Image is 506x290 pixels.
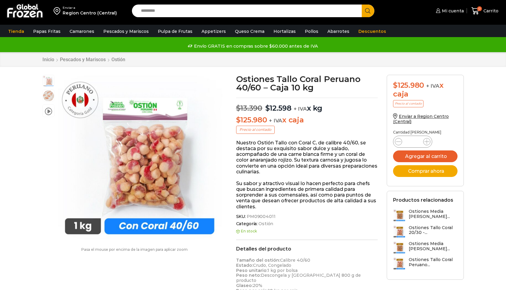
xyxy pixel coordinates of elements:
p: En stock [236,229,378,233]
span: + IVA [426,83,439,89]
h3: Ostiones Tallo Coral Peruano... [409,257,458,267]
a: Hortalizas [270,26,299,37]
a: Tienda [5,26,27,37]
strong: Estado: [236,263,253,268]
p: Su sabor y atractivo visual lo hacen perfecto para chefs que buscan ingredientes de primera calid... [236,181,378,210]
span: 0 [477,6,482,11]
h2: Detalles del producto [236,246,378,252]
bdi: 13.390 [236,104,262,112]
span: + IVA [294,106,307,112]
p: Pasa el mouse por encima de la imagen para aplicar zoom [42,247,227,252]
a: Abarrotes [324,26,352,37]
img: con coral 40:60 [58,75,223,240]
a: Descuentos [355,26,389,37]
p: Precio al contado [236,126,275,134]
span: con coral 40:60 [42,75,55,87]
a: Ostiones Tallo Coral Peruano... [393,257,458,270]
a: Queso Crema [232,26,267,37]
a: Ostiones Media [PERSON_NAME]... [393,209,458,222]
span: $ [236,104,241,112]
p: Precio al contado [393,100,423,107]
a: Inicio [42,57,55,62]
button: Comprar ahora [393,165,458,177]
strong: Tamaño del ostión: [236,257,280,263]
p: x kg [236,98,378,113]
a: Pulpa de Frutas [155,26,195,37]
bdi: 12.598 [265,104,292,112]
strong: Glaseo: [236,283,253,288]
a: Pescados y Mariscos [60,57,106,62]
h3: Ostiones Media [PERSON_NAME]... [409,241,458,251]
h3: Ostiones Media [PERSON_NAME]... [409,209,458,219]
span: $ [265,104,270,112]
strong: Peso unitario: [236,268,267,273]
div: Enviar a [63,6,117,10]
a: Ostión [111,57,126,62]
span: $ [236,115,241,124]
a: 0 Carrito [470,4,500,18]
h1: Ostiones Tallo Coral Peruano 40/60 – Caja 10 kg [236,75,378,92]
h3: Ostiones Tallo Coral 20/30 -... [409,225,458,235]
div: x caja [393,81,458,99]
img: address-field-icon.svg [54,6,63,16]
input: Product quantity [407,137,418,146]
span: ostion tallo coral [42,90,55,102]
a: Ostión [258,221,273,226]
span: Categoría: [236,221,378,226]
span: PM09004011 [246,214,276,219]
a: Ostiones Tallo Coral 20/30 -... [393,225,458,238]
p: Cantidad [PERSON_NAME] [393,130,458,134]
a: Mi cuenta [434,5,464,17]
span: + IVA [269,118,282,124]
a: Camarones [67,26,97,37]
p: Nuestro Ostión Tallo con Coral C, de calibre 40/60, se destaca por su exquisito sabor dulce y sal... [236,140,378,175]
div: Region Centro (Central) [63,10,117,16]
bdi: 125.980 [393,81,424,90]
bdi: 125.980 [236,115,267,124]
a: Pollos [302,26,321,37]
nav: Breadcrumb [42,57,126,62]
p: x caja [236,116,378,125]
button: Agregar al carrito [393,150,458,162]
span: $ [393,81,398,90]
a: Enviar a Region Centro (Central) [393,114,449,124]
span: Carrito [482,8,498,14]
span: Mi cuenta [440,8,464,14]
a: Pescados y Mariscos [100,26,152,37]
a: Appetizers [198,26,229,37]
span: SKU: [236,214,378,219]
button: Search button [362,5,374,17]
h2: Productos relacionados [393,197,453,203]
a: Papas Fritas [30,26,64,37]
strong: Peso neto: [236,273,261,278]
a: Ostiones Media [PERSON_NAME]... [393,241,458,254]
div: 1 / 3 [58,75,223,240]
